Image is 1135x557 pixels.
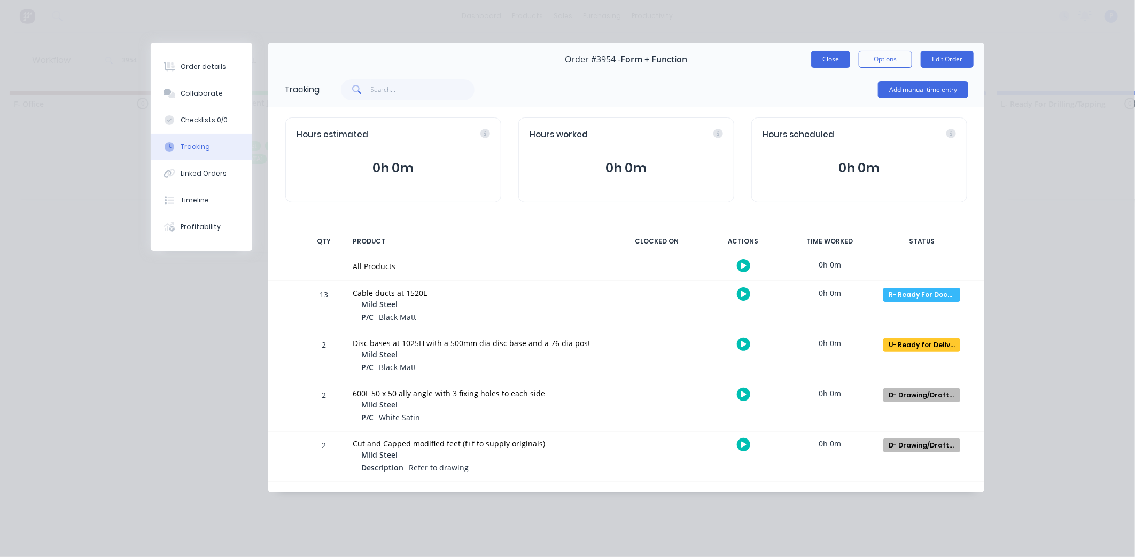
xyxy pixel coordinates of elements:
div: Linked Orders [181,169,227,178]
button: Order details [151,53,252,80]
span: P/C [361,311,374,323]
div: 600L 50 x 50 ally angle with 3 fixing holes to each side [353,388,604,399]
button: Profitability [151,214,252,240]
div: Tracking [284,83,320,96]
div: STATUS [876,230,967,253]
div: PRODUCT [346,230,610,253]
span: Black Matt [379,362,416,372]
input: Search... [371,79,475,100]
div: Cable ducts at 1520L [353,287,604,299]
button: Close [811,51,850,68]
span: P/C [361,412,374,423]
button: Options [859,51,912,68]
button: Add manual time entry [878,81,968,98]
div: Disc bases at 1025H with a 500mm dia disc base and a 76 dia post [353,338,604,349]
span: Hours estimated [297,129,368,141]
button: Collaborate [151,80,252,107]
button: U- Ready for Delivery/Pick Up [883,338,961,352]
div: Tracking [181,142,210,152]
div: Order details [181,62,226,72]
button: Edit Order [921,51,974,68]
span: Hours scheduled [763,129,834,141]
div: R- Ready For Docket [883,288,960,302]
span: Hours worked [530,129,588,141]
div: 0h 0m [790,432,870,456]
span: Refer to drawing [409,462,469,473]
span: Mild Steel [361,399,398,410]
div: 0h 0m [790,253,870,277]
span: Mild Steel [361,449,398,460]
div: TIME WORKED [790,230,870,253]
div: ACTIONS [703,230,783,253]
div: Checklists 0/0 [181,115,228,125]
button: Checklists 0/0 [151,107,252,134]
div: All Products [353,261,604,272]
button: 0h 0m [530,158,723,178]
div: 0h 0m [790,381,870,405]
button: D- Drawing/Drafting [883,438,961,453]
button: Linked Orders [151,160,252,187]
div: CLOCKED ON [617,230,697,253]
button: Timeline [151,187,252,214]
button: 0h 0m [297,158,490,178]
button: 0h 0m [763,158,956,178]
div: Profitability [181,222,221,232]
div: 2 [308,333,340,381]
span: Mild Steel [361,349,398,360]
div: 13 [308,283,340,331]
div: 2 [308,433,340,481]
button: D- Drawing/Drafting [883,388,961,403]
div: Cut and Capped modified feet (f+f to supply originals) [353,438,604,449]
div: 0h 0m [790,331,870,355]
span: Mild Steel [361,299,398,310]
div: Collaborate [181,89,223,98]
span: Black Matt [379,312,416,322]
div: D- Drawing/Drafting [883,438,960,452]
div: QTY [308,230,340,253]
button: R- Ready For Docket [883,287,961,302]
button: Tracking [151,134,252,160]
div: D- Drawing/Drafting [883,388,960,402]
span: P/C [361,362,374,373]
div: U- Ready for Delivery/Pick Up [883,338,960,352]
span: Form + Function [621,54,688,65]
div: 2 [308,383,340,431]
span: Order #3954 - [565,54,621,65]
span: White Satin [379,412,420,422]
div: 0h 0m [790,281,870,305]
div: Timeline [181,195,209,205]
span: Description [361,462,403,473]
